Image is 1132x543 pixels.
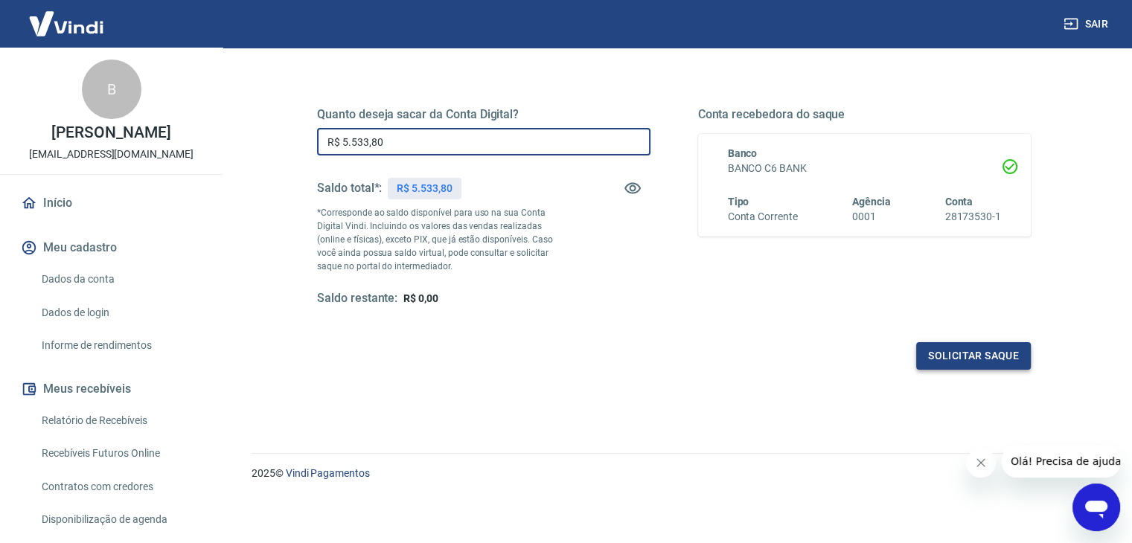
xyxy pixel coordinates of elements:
[966,448,996,478] iframe: Fechar mensagem
[36,298,205,328] a: Dados de login
[36,438,205,469] a: Recebíveis Futuros Online
[317,181,382,196] h5: Saldo total*:
[728,161,1002,176] h6: BANCO C6 BANK
[317,107,650,122] h5: Quanto deseja sacar da Conta Digital?
[728,209,798,225] h6: Conta Corrente
[1002,445,1120,478] iframe: Mensagem da empresa
[403,292,438,304] span: R$ 0,00
[36,264,205,295] a: Dados da conta
[36,405,205,436] a: Relatório de Recebíveis
[18,231,205,264] button: Meu cadastro
[82,60,141,119] div: B
[51,125,170,141] p: [PERSON_NAME]
[916,342,1031,370] button: Solicitar saque
[944,209,1001,225] h6: 28173530-1
[18,187,205,219] a: Início
[698,107,1032,122] h5: Conta recebedora do saque
[728,196,749,208] span: Tipo
[397,181,452,196] p: R$ 5.533,80
[36,504,205,535] a: Disponibilização de agenda
[252,466,1096,481] p: 2025 ©
[9,10,125,22] span: Olá! Precisa de ajuda?
[18,373,205,405] button: Meus recebíveis
[728,147,758,159] span: Banco
[36,330,205,361] a: Informe de rendimentos
[29,147,194,162] p: [EMAIL_ADDRESS][DOMAIN_NAME]
[317,291,397,306] h5: Saldo restante:
[18,1,115,46] img: Vindi
[852,196,891,208] span: Agência
[1061,10,1114,38] button: Sair
[36,472,205,502] a: Contratos com credores
[944,196,973,208] span: Conta
[317,206,567,273] p: *Corresponde ao saldo disponível para uso na sua Conta Digital Vindi. Incluindo os valores das ve...
[852,209,891,225] h6: 0001
[286,467,370,479] a: Vindi Pagamentos
[1072,483,1120,531] iframe: Botão para abrir a janela de mensagens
